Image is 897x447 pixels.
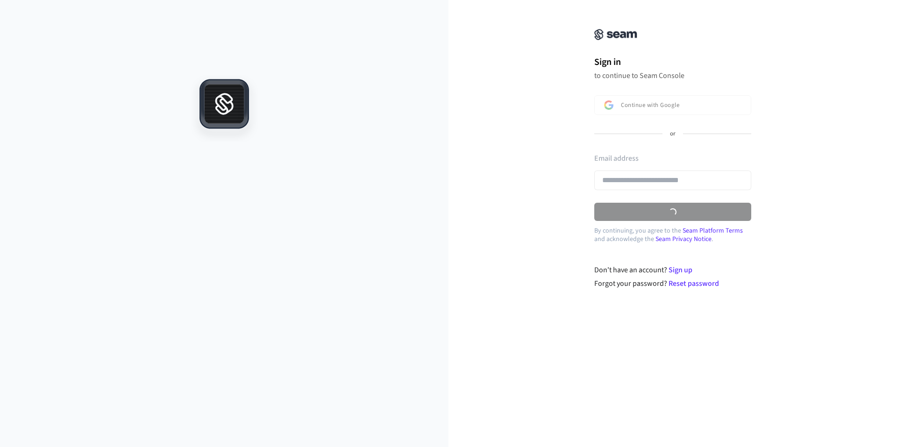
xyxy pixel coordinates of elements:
[594,71,751,80] p: to continue to Seam Console
[670,130,676,138] p: or
[655,234,712,244] a: Seam Privacy Notice
[594,55,751,69] h1: Sign in
[669,265,692,275] a: Sign up
[594,29,637,40] img: Seam Console
[669,278,719,289] a: Reset password
[594,227,751,243] p: By continuing, you agree to the and acknowledge the .
[683,226,743,235] a: Seam Platform Terms
[594,278,752,289] div: Forgot your password?
[594,264,752,276] div: Don't have an account?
